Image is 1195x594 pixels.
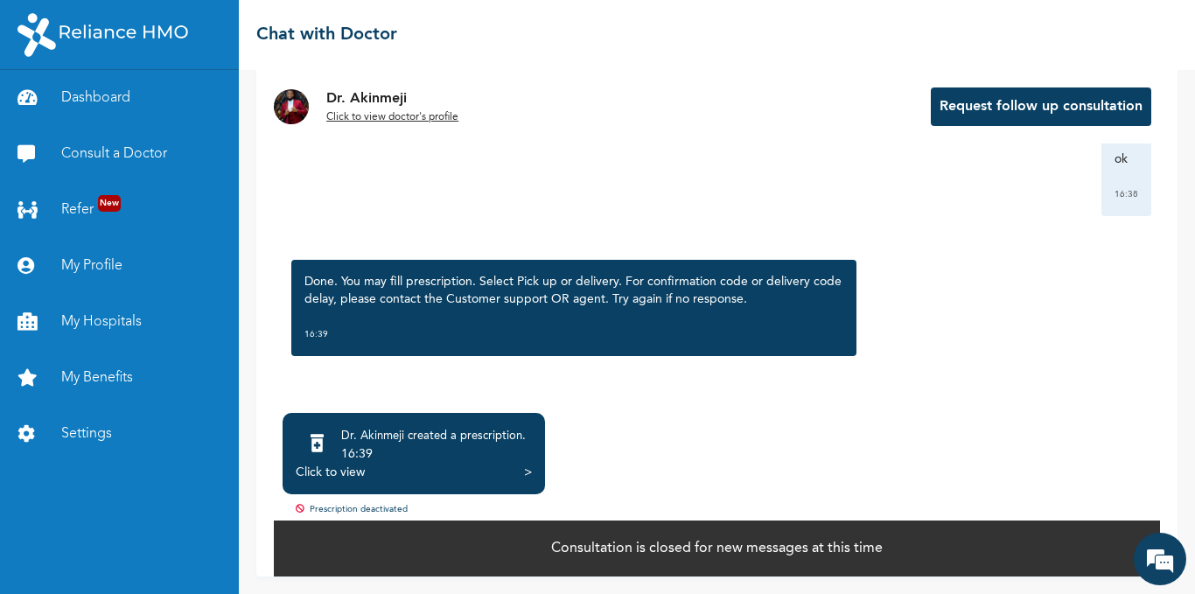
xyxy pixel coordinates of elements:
div: Approving Care [75,433,291,449]
em: 2 FAQs [75,348,106,362]
img: RelianceHMO's Logo [17,13,188,57]
div: FAQs [171,500,334,556]
div: Using the App [75,326,291,342]
div: Getting Started [75,220,291,235]
em: 4 FAQs [75,455,106,469]
span: Conversation [9,531,171,544]
div: 16:39 [304,325,842,343]
p: Dr. Akinmeji [326,88,458,109]
p: ok [1115,150,1138,168]
h2: Chat with Doctor [256,22,397,48]
div: Minimize live chat window [287,9,329,51]
div: Dr. Akinmeji created a prescription . [341,428,526,445]
span: New [98,195,121,212]
div: Accessing Care [75,273,291,289]
button: Request follow up consultation [931,87,1151,126]
u: Click to view doctor's profile [326,112,458,122]
p: Done. You may fill prescription. Select Pick up or delivery. For confirmation code or delivery co... [304,273,842,308]
img: Dr. undefined` [274,89,309,124]
div: Referral to Specialists [75,380,291,395]
div: 16:39 [341,445,526,463]
div: Appointments [75,166,291,182]
em: 1 FAQs [75,402,106,416]
em: 1 Sub-categories [75,188,159,202]
div: Click to view [296,464,365,481]
div: FAQs [91,98,262,122]
div: > [524,464,532,481]
p: Consultation is closed for new messages at this time [551,538,883,559]
div: Prescription deactivated [274,503,1160,518]
em: 13 FAQs [75,295,113,309]
em: 2 FAQs [75,241,106,255]
div: 16:38 [1115,185,1138,203]
div: Pregnancy [75,486,291,502]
